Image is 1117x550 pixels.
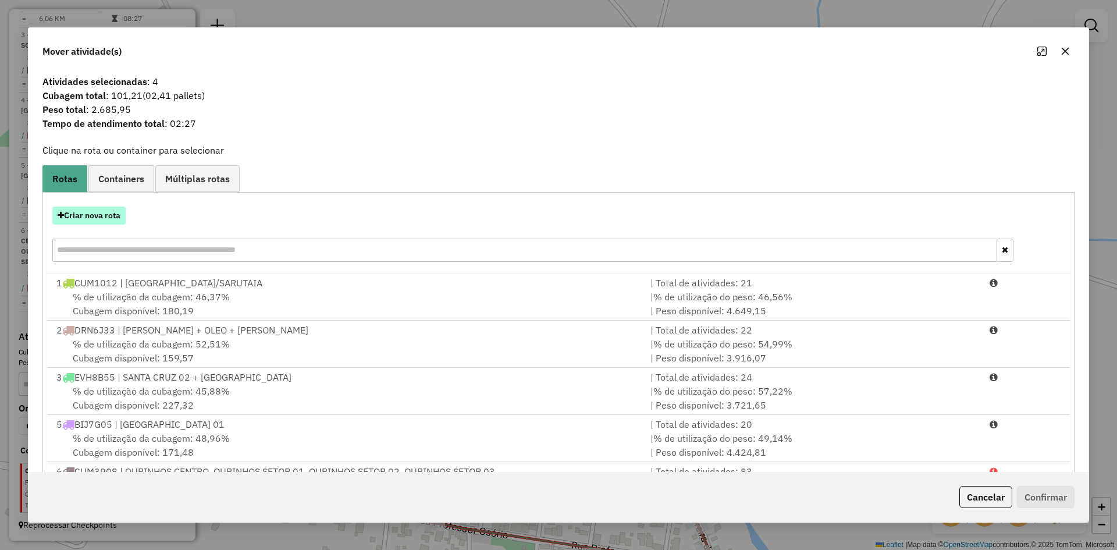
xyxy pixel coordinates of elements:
[643,276,983,290] div: | Total de atividades: 21
[52,174,77,183] span: Rotas
[990,420,998,429] i: Porcentagens após mover as atividades: Cubagem: 79,08% Peso: 80,01%
[73,385,230,397] span: % de utilização da cubagem: 45,88%
[643,464,983,478] div: | Total de atividades: 83
[990,467,998,476] i: Porcentagens após mover as atividades: Cubagem: 191,07% Peso: 185,20%
[49,290,643,318] div: Cubagem disponível: 180,19
[98,174,144,183] span: Containers
[643,290,983,318] div: | | Peso disponível: 4.649,15
[42,104,86,115] strong: Peso total
[42,143,224,157] label: Clique na rota ou container para selecionar
[49,276,643,290] div: 1 CUM1012 | [GEOGRAPHIC_DATA]/SARUTAIA
[35,88,1082,102] span: : 101,21
[49,370,643,384] div: 3 EVH8B55 | SANTA CRUZ 02 + [GEOGRAPHIC_DATA]
[990,278,998,288] i: Porcentagens após mover as atividades: Cubagem: 76,49% Peso: 77,43%
[35,74,1082,88] span: : 4
[643,431,983,459] div: | | Peso disponível: 4.424,81
[653,385,792,397] span: % de utilização do peso: 57,22%
[49,323,643,337] div: 2 DRN6J33 | [PERSON_NAME] + OLEO + [PERSON_NAME]
[643,417,983,431] div: | Total de atividades: 20
[643,370,983,384] div: | Total de atividades: 24
[49,417,643,431] div: 5 BIJ7G05 | [GEOGRAPHIC_DATA] 01
[1033,42,1051,61] button: Maximize
[73,432,230,444] span: % de utilização da cubagem: 48,96%
[42,44,122,58] span: Mover atividade(s)
[143,90,205,101] span: (02,41 pallets)
[643,323,983,337] div: | Total de atividades: 22
[653,291,792,303] span: % de utilização do peso: 46,56%
[643,337,983,365] div: | | Peso disponível: 3.916,07
[653,432,792,444] span: % de utilização do peso: 49,14%
[73,291,230,303] span: % de utilização da cubagem: 46,37%
[990,325,998,335] i: Porcentagens após mover as atividades: Cubagem: 82,63% Peso: 85,86%
[35,102,1082,116] span: : 2.685,95
[73,338,230,350] span: % de utilização da cubagem: 52,51%
[52,207,126,225] button: Criar nova rota
[165,174,230,183] span: Múltiplas rotas
[959,486,1012,508] button: Cancelar
[35,116,1082,130] span: : 02:27
[49,464,643,478] div: 6 CUM3908 | OURINHOS CENTRO, OURINHOS SETOR 01, OURINHOS SETOR 02, OURINHOS SETOR 03
[653,338,792,350] span: % de utilização do peso: 54,99%
[49,431,643,459] div: Cubagem disponível: 171,48
[643,384,983,412] div: | | Peso disponível: 3.721,65
[42,118,165,129] strong: Tempo de atendimento total
[990,372,998,382] i: Porcentagens após mover as atividades: Cubagem: 69,97% Peso: 88,10%
[42,76,147,87] strong: Atividades selecionadas
[49,337,643,365] div: Cubagem disponível: 159,57
[49,384,643,412] div: Cubagem disponível: 227,32
[42,90,106,101] strong: Cubagem total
